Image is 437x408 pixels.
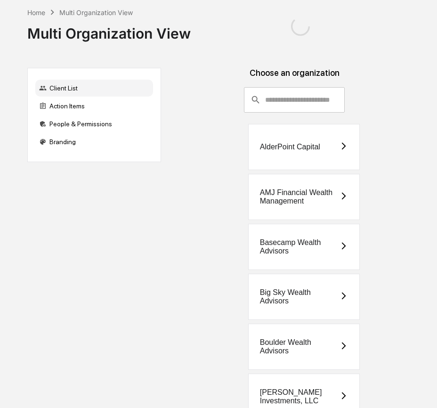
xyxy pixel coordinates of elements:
div: Big Sky Wealth Advisors [260,288,340,305]
div: People & Permissions [35,115,153,132]
div: Client List [35,80,153,97]
div: Action Items [35,98,153,114]
div: Home [27,8,45,16]
div: Basecamp Wealth Advisors [260,238,340,255]
div: AlderPoint Capital [260,143,320,151]
div: Branding [35,133,153,150]
div: [PERSON_NAME] Investments, LLC [260,388,340,405]
div: AMJ Financial Wealth Management [260,188,340,205]
div: Multi Organization View [27,17,191,42]
div: consultant-dashboard__filter-organizations-search-bar [244,87,345,113]
div: Boulder Wealth Advisors [260,338,340,355]
div: Choose an organization [169,68,421,87]
div: Multi Organization View [59,8,133,16]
